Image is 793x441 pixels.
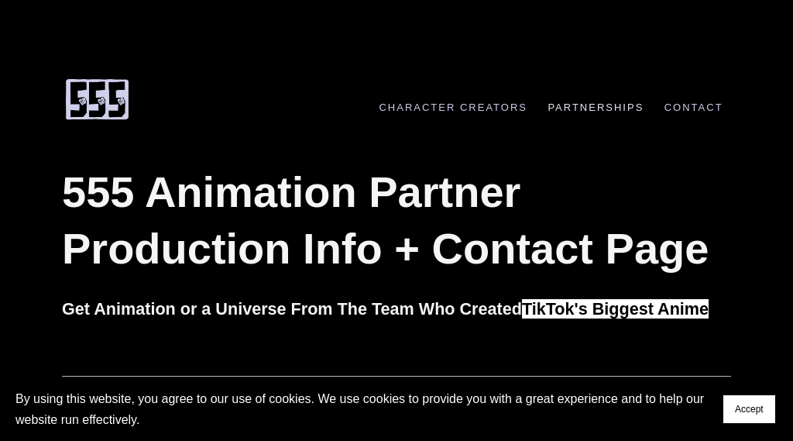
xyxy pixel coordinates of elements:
a: Partnerships [540,102,652,113]
span: Accept [735,404,764,415]
h2: Get Animation or a Universe From The Team Who Created [62,298,731,320]
span: TikTok's Biggest Anime [522,299,709,319]
h1: 555 Animation Partner Production Info + Contact Page [62,164,731,277]
p: By using this website, you agree to our use of cookies. We use cookies to provide you with a grea... [15,388,708,430]
a: Character Creators [371,102,535,113]
a: Contact [656,102,731,113]
button: Accept [723,395,775,423]
img: 555 Comic [62,78,132,121]
a: 555 Comic [62,86,132,109]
